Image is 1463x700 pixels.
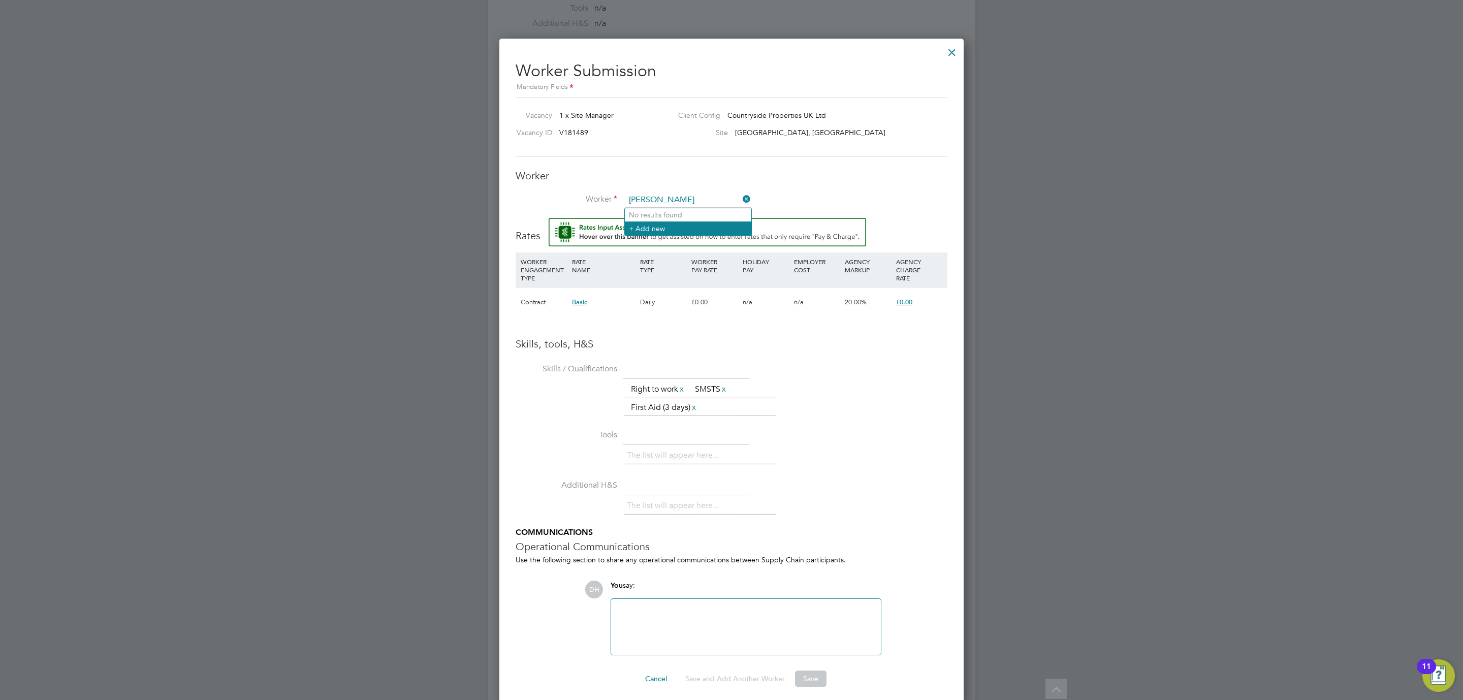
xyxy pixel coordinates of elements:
li: Right to work [627,383,689,396]
label: Tools [516,430,617,440]
span: [GEOGRAPHIC_DATA], [GEOGRAPHIC_DATA] [735,128,885,137]
button: Save and Add Another Worker [677,671,793,687]
div: Mandatory Fields [516,82,947,93]
span: Countryside Properties UK Ltd [727,111,826,120]
li: No results found [625,208,751,221]
div: WORKER PAY RATE [689,252,740,279]
button: Open Resource Center, 11 new notifications [1422,659,1455,692]
label: Site [670,128,728,137]
div: WORKER ENGAGEMENT TYPE [518,252,569,287]
span: V181489 [559,128,588,137]
label: Worker [516,194,617,205]
h5: COMMUNICATIONS [516,527,947,538]
span: You [611,581,623,590]
input: Search for... [625,193,751,208]
button: Cancel [637,671,675,687]
label: Skills / Qualifications [516,364,617,374]
li: First Aid (3 days) [627,401,702,415]
div: RATE NAME [569,252,638,279]
li: The list will appear here... [627,499,723,513]
li: SMSTS [691,383,731,396]
label: Client Config [670,111,720,120]
a: x [678,383,685,396]
a: x [720,383,727,396]
label: Vacancy ID [512,128,552,137]
div: AGENCY CHARGE RATE [894,252,945,287]
span: DH [585,581,603,598]
a: x [690,401,697,414]
span: n/a [743,298,752,306]
button: Rate Assistant [549,218,866,246]
div: HOLIDAY PAY [740,252,791,279]
h3: Skills, tools, H&S [516,337,947,351]
div: 11 [1422,666,1431,680]
label: Vacancy [512,111,552,120]
div: Contract [518,288,569,317]
li: + Add new [625,221,751,235]
div: RATE TYPE [638,252,689,279]
li: The list will appear here... [627,449,723,462]
h3: Operational Communications [516,540,947,553]
div: £0.00 [689,288,740,317]
h3: Worker [516,169,947,182]
span: £0.00 [896,298,912,306]
div: EMPLOYER COST [791,252,843,279]
span: Basic [572,298,587,306]
button: Save [795,671,826,687]
div: Daily [638,288,689,317]
h2: Worker Submission [516,53,947,93]
span: n/a [794,298,804,306]
div: say: [611,581,881,598]
div: AGENCY MARKUP [842,252,894,279]
h3: Rates [516,218,947,242]
span: 1 x Site Manager [559,111,614,120]
span: 20.00% [845,298,867,306]
div: Use the following section to share any operational communications between Supply Chain participants. [516,555,947,564]
label: Additional H&S [516,480,617,491]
